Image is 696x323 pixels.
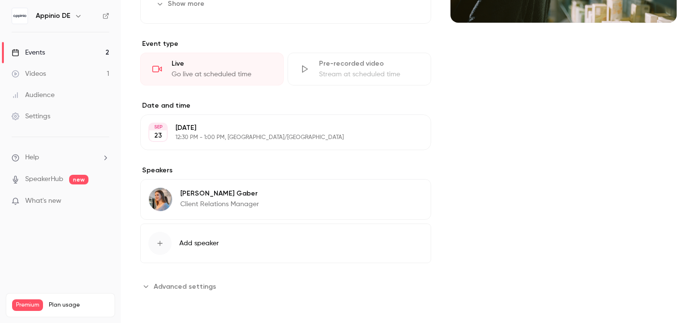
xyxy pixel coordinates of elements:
[25,153,39,163] span: Help
[140,39,431,49] p: Event type
[140,224,431,263] button: Add speaker
[180,189,259,198] p: [PERSON_NAME] Gaber
[179,239,219,248] span: Add speaker
[149,188,172,211] img: Denise Gaber
[175,123,380,133] p: [DATE]
[25,174,63,184] a: SpeakerHub
[154,281,216,292] span: Advanced settings
[172,70,272,79] div: Go live at scheduled time
[69,175,88,184] span: new
[319,70,419,79] div: Stream at scheduled time
[12,90,55,100] div: Audience
[140,279,431,294] section: Advanced settings
[12,153,109,163] li: help-dropdown-opener
[288,53,431,85] div: Pre-recorded videoStream at scheduled time
[98,197,109,206] iframe: Noticeable Trigger
[49,301,109,309] span: Plan usage
[180,199,259,209] p: Client Relations Manager
[25,196,61,206] span: What's new
[172,59,272,69] div: Live
[154,131,162,140] p: 23
[175,134,380,141] p: 12:30 PM - 1:00 PM, [GEOGRAPHIC_DATA]/[GEOGRAPHIC_DATA]
[12,112,50,121] div: Settings
[140,101,431,111] label: Date and time
[149,124,167,130] div: SEP
[12,69,46,79] div: Videos
[140,279,222,294] button: Advanced settings
[319,59,419,69] div: Pre-recorded video
[12,48,45,57] div: Events
[140,166,431,175] label: Speakers
[36,11,71,21] h6: Appinio DE
[12,8,28,24] img: Appinio DE
[140,53,284,85] div: LiveGo live at scheduled time
[140,179,431,220] div: Denise Gaber[PERSON_NAME] GaberClient Relations Manager
[12,299,43,311] span: Premium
